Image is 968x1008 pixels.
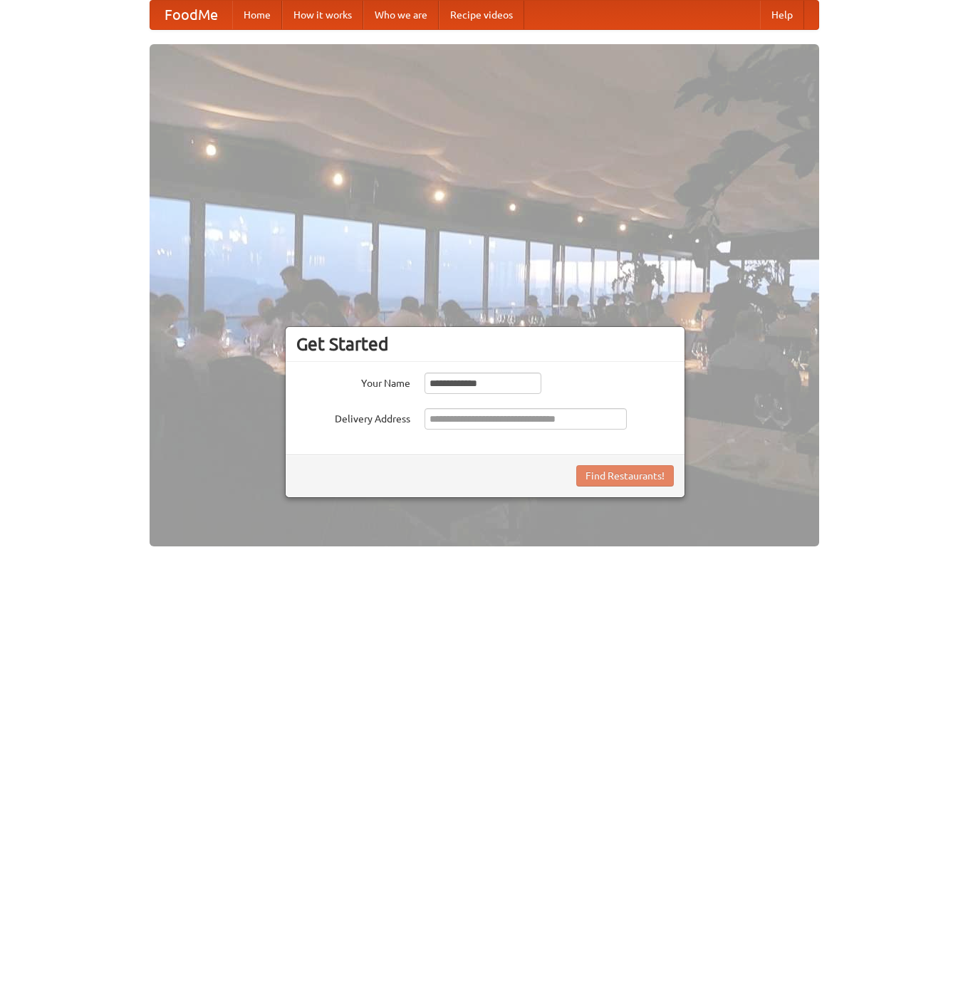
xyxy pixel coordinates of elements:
[296,408,410,426] label: Delivery Address
[232,1,282,29] a: Home
[296,333,674,355] h3: Get Started
[439,1,524,29] a: Recipe videos
[760,1,804,29] a: Help
[150,1,232,29] a: FoodMe
[296,373,410,390] label: Your Name
[363,1,439,29] a: Who we are
[576,465,674,487] button: Find Restaurants!
[282,1,363,29] a: How it works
